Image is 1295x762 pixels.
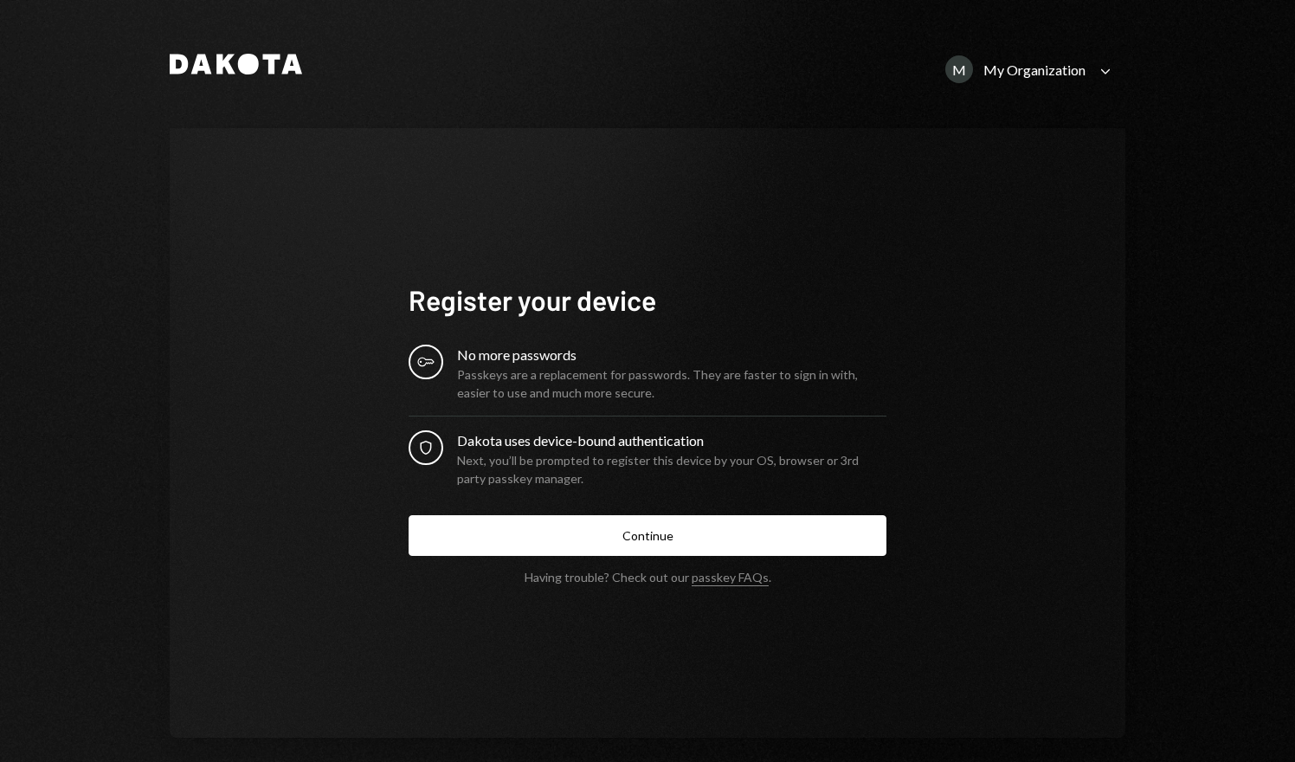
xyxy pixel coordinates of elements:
div: Next, you’ll be prompted to register this device by your OS, browser or 3rd party passkey manager. [457,451,886,488]
div: Dakota uses device-bound authentication [457,430,886,451]
h1: Register your device [409,282,886,317]
a: passkey FAQs [692,570,769,586]
div: Having trouble? Check out our . [525,570,771,584]
button: Continue [409,515,886,556]
div: No more passwords [457,345,886,365]
div: Passkeys are a replacement for passwords. They are faster to sign in with, easier to use and much... [457,365,886,402]
div: My Organization [983,61,1086,78]
div: M [945,55,973,83]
